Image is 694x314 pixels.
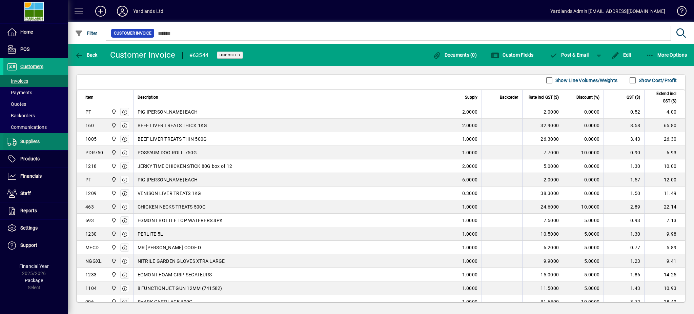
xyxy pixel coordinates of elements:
span: Suppliers [20,139,40,144]
span: 1.0000 [462,203,478,210]
span: VENISON LIVER TREATS 1KG [138,190,201,197]
div: 10.5000 [527,231,559,237]
td: 10.0000 [563,200,604,214]
span: P [561,52,564,58]
div: 38.3000 [527,190,559,197]
a: Quotes [3,98,68,110]
div: 463 [85,203,94,210]
span: Yardlands Limited [109,230,117,238]
span: Financial Year [19,263,49,269]
div: 24.6000 [527,203,559,210]
button: Edit [610,49,633,61]
td: 3.72 [604,295,644,309]
td: 4.00 [644,105,685,119]
td: 10.00 [644,159,685,173]
td: 0.90 [604,146,644,159]
span: 2.0000 [462,109,478,115]
div: 32.9000 [527,122,559,129]
span: EGMONT FOAM GRIP SECATEURS [138,271,212,278]
div: 1218 [85,163,97,170]
div: 5.0000 [527,163,559,170]
label: Show Cost/Profit [637,77,677,84]
td: 0.0000 [563,173,604,187]
a: Reports [3,202,68,219]
span: PIG [PERSON_NAME] EACH [138,109,198,115]
a: Products [3,151,68,168]
span: Financials [20,173,42,179]
td: 0.0000 [563,132,604,146]
div: 9.9000 [527,258,559,264]
span: BEEF LIVER TREATS THIN 500G [138,136,207,142]
td: 5.89 [644,241,685,254]
a: Payments [3,87,68,98]
div: 26.3000 [527,136,559,142]
div: #63544 [189,50,209,61]
span: 1.0000 [462,136,478,142]
span: Package [25,278,43,283]
button: Custom Fields [489,49,535,61]
span: Yardlands Limited [109,190,117,197]
span: Products [20,156,40,161]
span: Invoices [7,78,28,84]
span: 2.0000 [462,163,478,170]
a: Knowledge Base [672,1,686,23]
td: 0.0000 [563,159,604,173]
span: 1.0000 [462,298,478,305]
a: Backorders [3,110,68,121]
span: BEEF LIVER TREATS THICK 1KG [138,122,207,129]
td: 8.58 [604,119,644,132]
span: Support [20,242,37,248]
span: PERLITE 5L [138,231,163,237]
div: Yardlands Admin [EMAIL_ADDRESS][DOMAIN_NAME] [550,6,665,17]
span: CHICKEN NECKS TREATS 500G [138,203,206,210]
td: 1.30 [604,227,644,241]
span: Yardlands Limited [109,257,117,265]
td: 12.00 [644,173,685,187]
span: POS [20,46,29,52]
div: 2.0000 [527,176,559,183]
button: More Options [644,49,689,61]
span: POSSYUM DOG ROLL 750G [138,149,197,156]
a: Staff [3,185,68,202]
div: 160 [85,122,94,129]
span: Unposted [220,53,240,57]
a: Home [3,24,68,41]
span: Customers [20,64,43,69]
span: Filter [75,31,98,36]
span: 1.0000 [462,271,478,278]
span: 1.0000 [462,258,478,264]
span: 1.0000 [462,244,478,251]
td: 6.93 [644,146,685,159]
div: 1209 [85,190,97,197]
td: 65.80 [644,119,685,132]
span: Yardlands Limited [109,108,117,116]
div: 7.7000 [527,149,559,156]
div: 1233 [85,271,97,278]
span: 1.0000 [462,231,478,237]
span: Staff [20,191,31,196]
a: Suppliers [3,133,68,150]
span: Communications [7,124,47,130]
span: Custom Fields [491,52,534,58]
a: Settings [3,220,68,237]
span: Yardlands Limited [109,203,117,211]
span: EGMONT BOTTLE TOP WATERERS 4PK [138,217,223,224]
span: Yardlands Limited [109,149,117,156]
span: Yardlands Limited [109,298,117,306]
span: Yardlands Limited [109,284,117,292]
div: PT [85,176,91,183]
td: 10.0000 [563,295,604,309]
div: 1005 [85,136,97,142]
span: NITRILE GARDEN GLOVES XTRA LARGE [138,258,225,264]
span: 1.0000 [462,149,478,156]
td: 28.49 [644,295,685,309]
div: 1230 [85,231,97,237]
span: Edit [611,52,632,58]
td: 0.52 [604,105,644,119]
td: 9.41 [644,254,685,268]
td: 10.0000 [563,146,604,159]
span: Back [75,52,98,58]
span: More Options [646,52,687,58]
span: SHARK CARTILAGE 500G [138,298,193,305]
span: 1.0000 [462,217,478,224]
